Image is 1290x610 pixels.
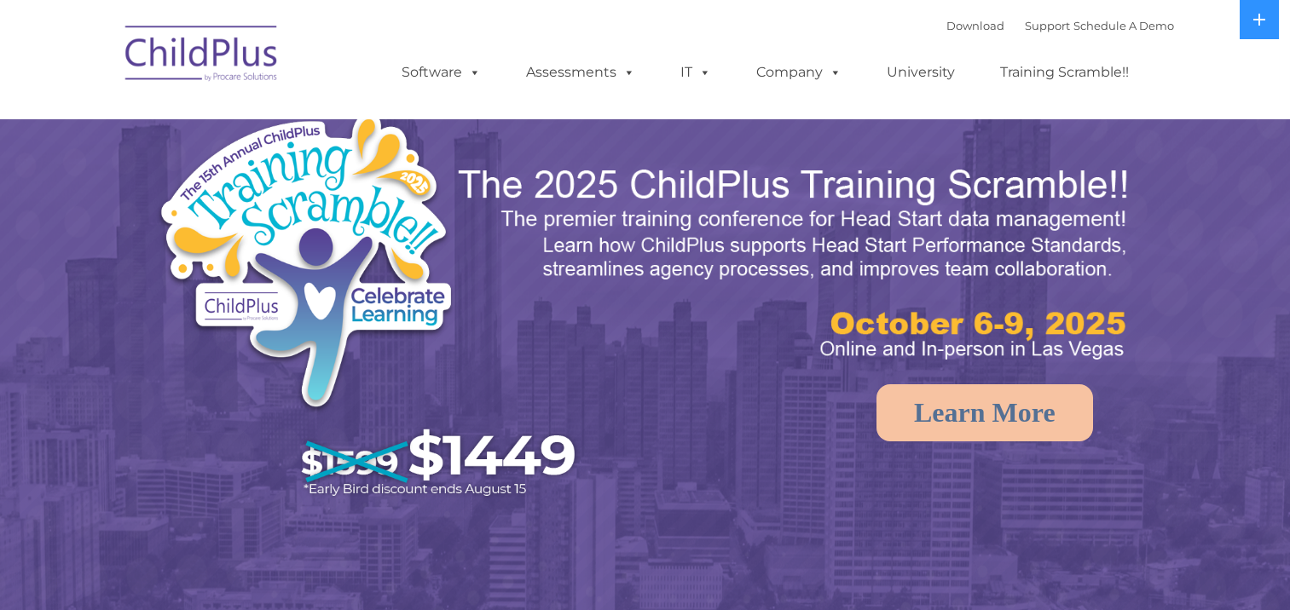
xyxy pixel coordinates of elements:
[946,19,1004,32] a: Download
[1073,19,1174,32] a: Schedule A Demo
[870,55,972,89] a: University
[117,14,287,99] img: ChildPlus by Procare Solutions
[1025,19,1070,32] a: Support
[876,384,1093,441] a: Learn More
[739,55,859,89] a: Company
[983,55,1146,89] a: Training Scramble!!
[663,55,728,89] a: IT
[946,19,1174,32] font: |
[509,55,652,89] a: Assessments
[385,55,498,89] a: Software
